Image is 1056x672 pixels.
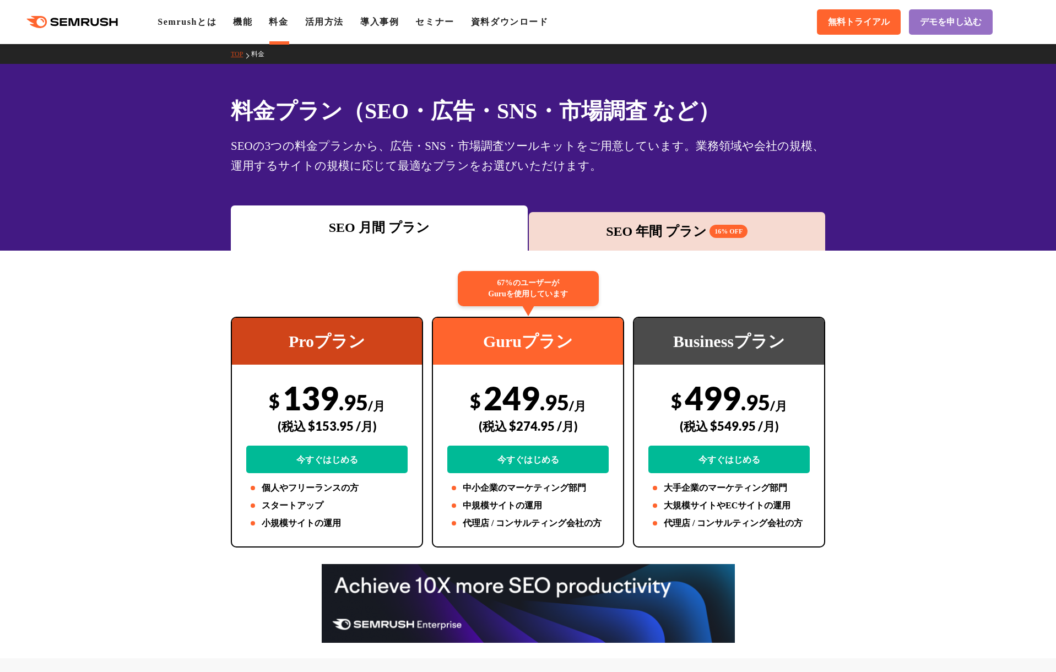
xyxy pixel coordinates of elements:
[246,517,408,530] li: 小規模サイトの運用
[231,95,825,127] h1: 料金プラン（SEO・広告・SNS・市場調査 など）
[458,271,599,306] div: 67%のユーザーが Guruを使用しています
[710,225,748,238] span: 16% OFF
[817,9,901,35] a: 無料トライアル
[447,481,609,495] li: 中小企業のマーケティング部門
[447,378,609,473] div: 249
[368,398,385,413] span: /月
[648,481,810,495] li: 大手企業のマーケティング部門
[648,446,810,473] a: 今すぐはじめる
[232,318,422,365] div: Proプラン
[231,50,251,58] a: TOP
[305,17,344,26] a: 活用方法
[648,499,810,512] li: 大規模サイトやECサイトの運用
[339,389,368,415] span: .95
[534,221,820,241] div: SEO 年間 プラン
[158,17,216,26] a: Semrushとは
[246,378,408,473] div: 139
[360,17,399,26] a: 導入事例
[246,499,408,512] li: スタートアップ
[671,389,682,412] span: $
[447,517,609,530] li: 代理店 / コンサルティング会社の方
[415,17,454,26] a: セミナー
[569,398,586,413] span: /月
[447,499,609,512] li: 中規模サイトの運用
[634,318,824,365] div: Businessプラン
[909,9,993,35] a: デモを申し込む
[447,407,609,446] div: (税込 $274.95 /月)
[741,389,770,415] span: .95
[648,378,810,473] div: 499
[470,389,481,412] span: $
[246,446,408,473] a: 今すぐはじめる
[471,17,549,26] a: 資料ダウンロード
[648,517,810,530] li: 代理店 / コンサルティング会社の方
[540,389,569,415] span: .95
[828,17,890,28] span: 無料トライアル
[246,407,408,446] div: (税込 $153.95 /月)
[233,17,252,26] a: 機能
[770,398,787,413] span: /月
[433,318,623,365] div: Guruプラン
[920,17,982,28] span: デモを申し込む
[236,218,522,237] div: SEO 月間 プラン
[246,481,408,495] li: 個人やフリーランスの方
[269,389,280,412] span: $
[648,407,810,446] div: (税込 $549.95 /月)
[269,17,288,26] a: 料金
[447,446,609,473] a: 今すぐはじめる
[251,50,273,58] a: 料金
[231,136,825,176] div: SEOの3つの料金プランから、広告・SNS・市場調査ツールキットをご用意しています。業務領域や会社の規模、運用するサイトの規模に応じて最適なプランをお選びいただけます。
